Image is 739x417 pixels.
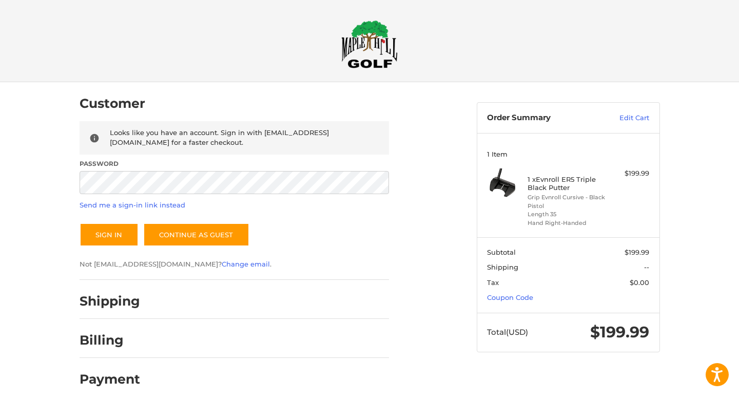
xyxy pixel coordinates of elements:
[630,278,649,287] span: $0.00
[80,201,185,209] a: Send me a sign-in link instead
[80,293,140,309] h2: Shipping
[487,293,533,301] a: Coupon Code
[222,260,270,268] a: Change email
[487,278,499,287] span: Tax
[597,113,649,123] a: Edit Cart
[654,389,739,417] iframe: Google Customer Reviews
[590,323,649,342] span: $199.99
[487,327,528,337] span: Total (USD)
[528,193,606,210] li: Grip Evnroll Cursive - Black Pistol
[143,223,249,247] a: Continue as guest
[487,248,516,256] span: Subtotal
[625,248,649,256] span: $199.99
[110,128,329,147] span: Looks like you have an account. Sign in with [EMAIL_ADDRESS][DOMAIN_NAME] for a faster checkout.
[487,263,518,271] span: Shipping
[80,96,145,111] h2: Customer
[609,168,649,179] div: $199.99
[528,219,606,228] li: Hand Right-Handed
[341,20,398,68] img: Maple Hill Golf
[528,210,606,219] li: Length 35
[80,332,140,348] h2: Billing
[528,175,606,192] h4: 1 x Evnroll ER5 Triple Black Putter
[487,113,597,123] h3: Order Summary
[80,259,389,270] p: Not [EMAIL_ADDRESS][DOMAIN_NAME]? .
[487,150,649,158] h3: 1 Item
[80,159,389,168] label: Password
[644,263,649,271] span: --
[80,371,140,387] h2: Payment
[80,223,139,247] button: Sign In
